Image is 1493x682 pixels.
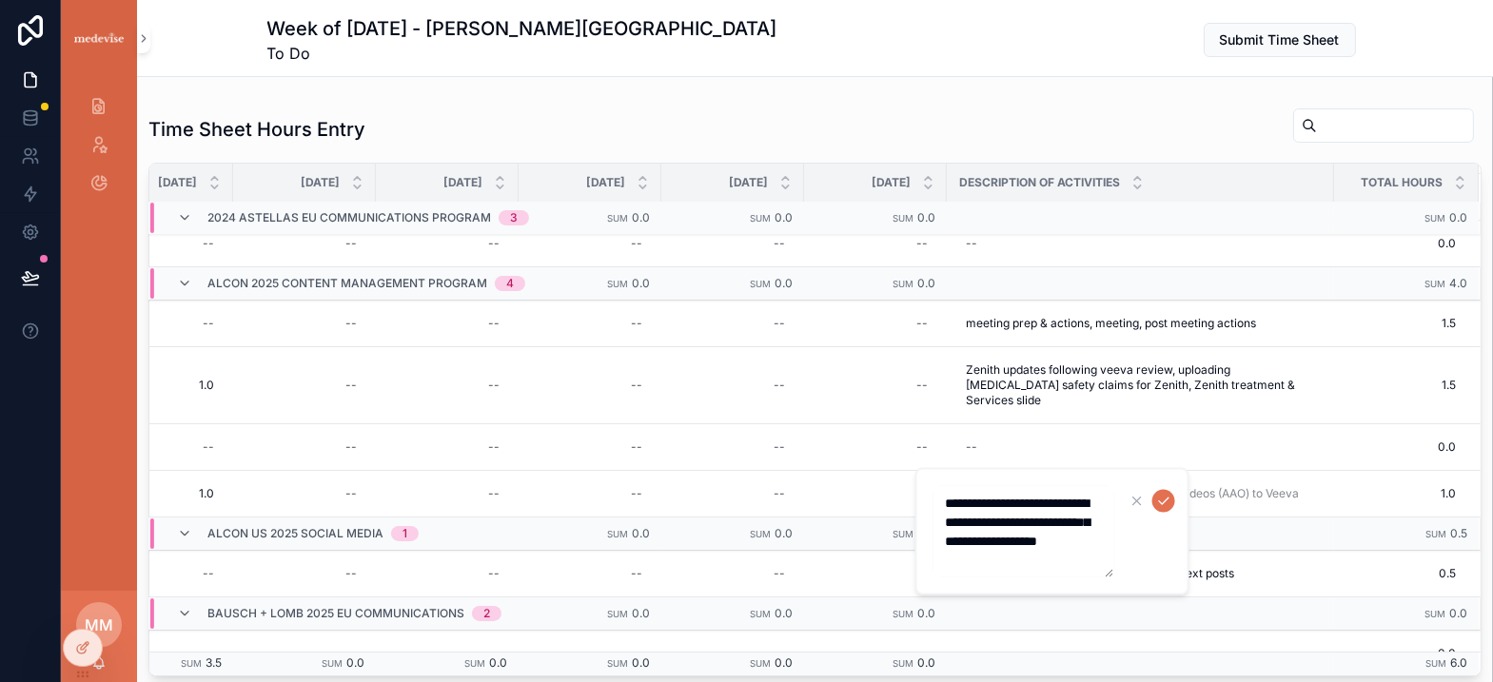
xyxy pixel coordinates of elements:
div: -- [774,486,785,501]
div: -- [631,236,642,251]
div: -- [345,566,357,581]
span: 0.0 [1335,646,1456,661]
div: -- [488,316,500,331]
small: Sum [1424,279,1445,289]
span: [DATE] [301,175,340,190]
span: 6.0 [1450,655,1467,670]
span: 0.0 [632,210,650,224]
span: MM [85,614,113,636]
span: 4.0 [1449,276,1467,290]
span: Alcon US 2025 Social Media [207,526,383,541]
div: -- [488,439,500,455]
span: [DATE] [158,175,197,190]
div: -- [966,236,977,251]
div: -- [631,646,642,661]
div: -- [774,378,785,393]
small: Sum [1425,658,1446,669]
span: 1.5 [1335,316,1456,331]
div: -- [774,439,785,455]
div: -- [631,378,642,393]
span: 0.0 [917,276,935,290]
button: Submit Time Sheet [1204,23,1356,57]
small: Sum [181,658,202,669]
div: -- [966,646,977,661]
span: 0.0 [632,606,650,620]
div: -- [345,439,357,455]
small: Sum [1425,529,1446,539]
span: 0.0 [775,526,793,540]
span: Description of Activities [959,175,1120,190]
span: 0.0 [632,276,650,290]
small: Sum [464,658,485,669]
span: 0.0 [1335,236,1456,251]
div: -- [345,316,357,331]
small: Sum [750,658,771,669]
span: 2024 Astellas EU Communications Program [207,211,491,226]
h1: Week of [DATE] - [PERSON_NAME][GEOGRAPHIC_DATA] [267,15,777,42]
small: Sum [893,529,913,539]
div: -- [631,439,642,455]
span: 1.0 [109,378,214,393]
div: -- [488,646,500,661]
div: -- [203,646,214,661]
span: 0.0 [775,210,793,224]
span: To Do [267,42,777,65]
div: -- [774,566,785,581]
span: 0.0 [917,655,935,670]
div: -- [488,486,500,501]
div: -- [916,378,928,393]
div: -- [345,486,357,501]
small: Sum [893,279,913,289]
div: -- [488,566,500,581]
span: [DATE] [872,175,911,190]
div: -- [916,236,928,251]
small: Sum [607,658,628,669]
div: -- [916,646,928,661]
span: 0.5 [1450,526,1467,540]
div: -- [345,646,357,661]
div: -- [916,316,928,331]
small: Sum [1424,609,1445,619]
div: 2 [483,606,490,621]
span: 1.0 [1335,486,1456,501]
div: 3 [510,211,518,226]
small: Sum [893,658,913,669]
span: Total Hours [1361,175,1443,190]
span: 0.0 [917,606,935,620]
div: -- [203,566,214,581]
small: Sum [607,529,628,539]
small: Sum [607,213,628,224]
div: -- [488,236,500,251]
span: 0.0 [775,655,793,670]
small: Sum [893,213,913,224]
span: 1.0 [109,486,214,501]
span: 0.0 [775,606,793,620]
div: -- [774,316,785,331]
div: -- [631,566,642,581]
small: Sum [750,279,771,289]
small: Sum [1424,213,1445,224]
div: -- [203,236,214,251]
div: -- [916,439,928,455]
small: Sum [750,609,771,619]
div: -- [631,486,642,501]
small: Sum [750,529,771,539]
div: -- [203,316,214,331]
img: App logo [72,30,126,47]
span: Zenith updates following veeva review, uploading [MEDICAL_DATA] safety claims for Zenith, Zenith ... [966,362,1315,408]
span: 0.0 [1449,606,1467,620]
span: meeting prep & actions, meeting, post meeting actions [966,316,1256,331]
small: Sum [607,609,628,619]
div: -- [488,378,500,393]
span: 0.0 [1449,210,1467,224]
div: -- [345,378,357,393]
span: 0.5 [1335,566,1456,581]
div: -- [345,236,357,251]
div: 4 [506,276,514,291]
span: Alcon 2025 Content Management Program [207,276,487,291]
span: 0.0 [346,655,364,670]
span: 0.0 [775,276,793,290]
span: 1.5 [1335,378,1456,393]
span: [DATE] [443,175,482,190]
span: [DATE] [586,175,625,190]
